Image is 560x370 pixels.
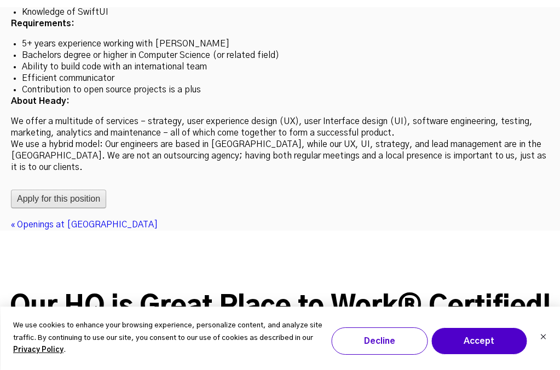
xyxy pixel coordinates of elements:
[13,344,63,357] a: Privacy Policy
[431,327,527,355] button: Accept
[22,84,538,96] li: Contribution to open source projects is a plus
[22,38,538,50] li: 5+ years experience working with [PERSON_NAME]
[11,220,158,229] a: « Openings at [GEOGRAPHIC_DATA]
[22,7,538,18] li: Knowledge of SwiftUI
[22,50,538,61] li: Bachelors degree or higher in Computer Science (or related field)
[11,116,549,173] p: We offer a multitude of services – strategy, user experience design (UX), user Interface design (...
[11,190,106,208] button: Apply for this position
[13,320,323,357] p: We use cookies to enhance your browsing experience, personalize content, and analyze site traffic...
[11,97,70,105] strong: About Heady:
[331,327,428,355] button: Decline
[22,61,538,73] li: Ability to build code with an international team
[11,19,74,28] strong: Requirements:
[540,332,546,344] button: Dismiss cookie banner
[22,73,538,84] li: Efficient communicator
